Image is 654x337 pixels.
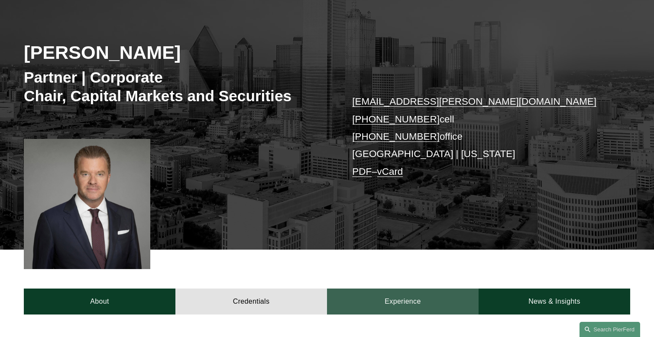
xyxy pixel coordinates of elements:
[352,114,440,125] a: [PHONE_NUMBER]
[24,68,327,106] h3: Partner | Corporate Chair, Capital Markets and Securities
[175,289,327,315] a: Credentials
[24,289,175,315] a: About
[352,93,605,180] p: cell office [GEOGRAPHIC_DATA] | [US_STATE] –
[327,289,479,315] a: Experience
[352,96,596,107] a: [EMAIL_ADDRESS][PERSON_NAME][DOMAIN_NAME]
[479,289,630,315] a: News & Insights
[352,166,372,177] a: PDF
[352,131,440,142] a: [PHONE_NUMBER]
[24,41,327,64] h2: [PERSON_NAME]
[580,322,640,337] a: Search this site
[377,166,403,177] a: vCard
